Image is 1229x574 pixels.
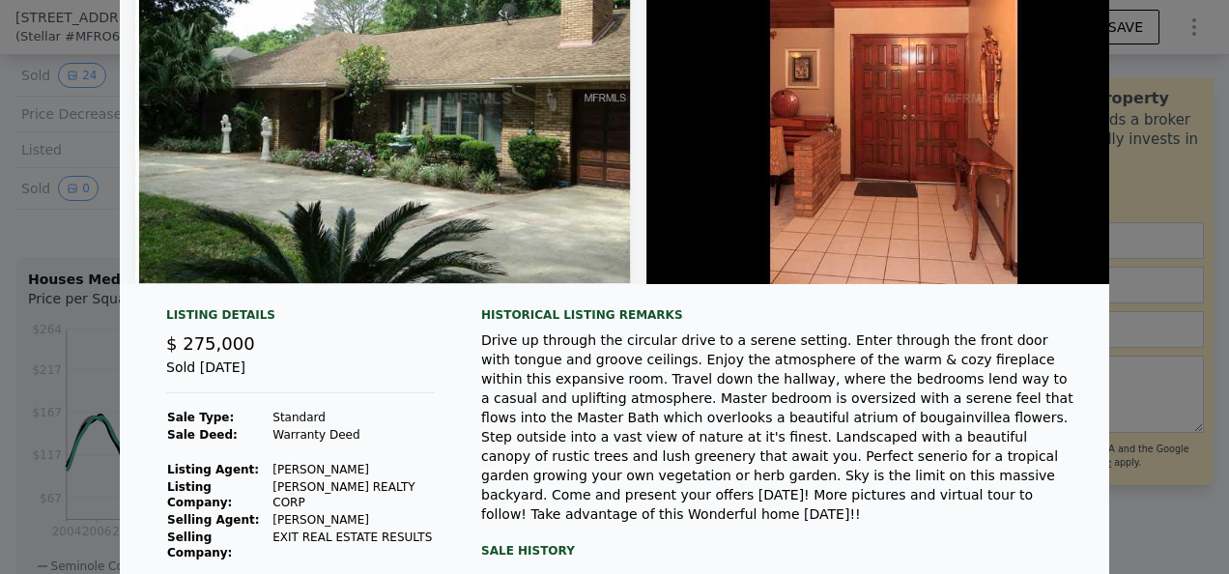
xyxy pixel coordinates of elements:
[272,529,435,561] td: EXIT REAL ESTATE RESULTS
[272,478,435,511] td: [PERSON_NAME] REALTY CORP
[167,480,232,509] strong: Listing Company:
[272,409,435,426] td: Standard
[167,531,232,560] strong: Selling Company:
[167,513,260,527] strong: Selling Agent:
[166,307,435,330] div: Listing Details
[272,511,435,529] td: [PERSON_NAME]
[481,330,1078,524] div: Drive up through the circular drive to a serene setting. Enter through the front door with tongue...
[481,307,1078,323] div: Historical Listing remarks
[481,539,1078,562] div: Sale History
[166,333,255,354] span: $ 275,000
[167,428,238,442] strong: Sale Deed:
[272,461,435,478] td: [PERSON_NAME]
[167,463,259,476] strong: Listing Agent:
[272,426,435,444] td: Warranty Deed
[167,411,234,424] strong: Sale Type:
[166,358,435,393] div: Sold [DATE]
